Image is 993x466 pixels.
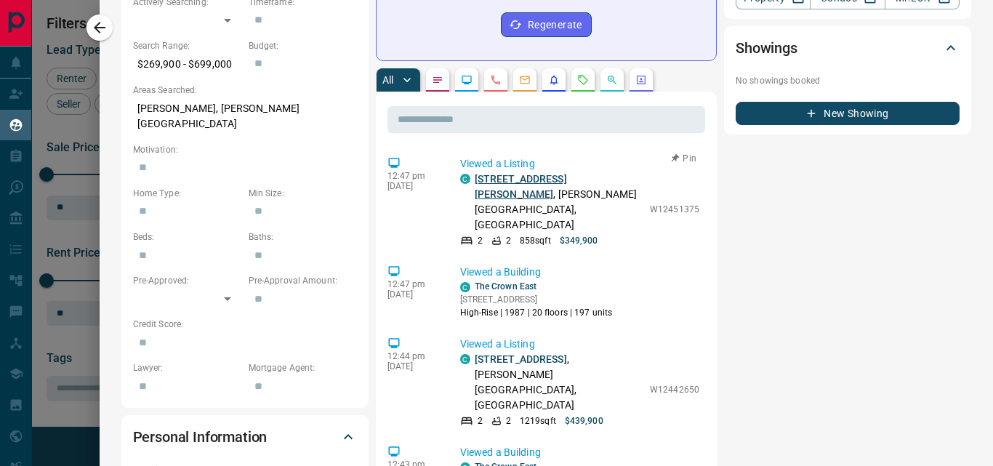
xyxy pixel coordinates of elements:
[460,282,470,292] div: condos.ca
[565,414,603,427] p: $439,900
[133,52,241,76] p: $269,900 - $699,000
[460,306,613,319] p: High-Rise | 1987 | 20 floors | 197 units
[577,74,589,86] svg: Requests
[460,174,470,184] div: condos.ca
[650,203,699,216] p: W12451375
[478,414,483,427] p: 2
[133,419,357,454] div: Personal Information
[387,289,438,300] p: [DATE]
[475,352,643,413] p: , [PERSON_NAME][GEOGRAPHIC_DATA], [GEOGRAPHIC_DATA]
[133,187,241,200] p: Home Type:
[478,234,483,247] p: 2
[387,351,438,361] p: 12:44 pm
[663,152,705,165] button: Pin
[650,383,699,396] p: W12442650
[736,31,960,65] div: Showings
[460,337,699,352] p: Viewed a Listing
[460,293,613,306] p: [STREET_ADDRESS]
[519,74,531,86] svg: Emails
[249,361,357,374] p: Mortgage Agent:
[460,265,699,280] p: Viewed a Building
[606,74,618,86] svg: Opportunities
[133,39,241,52] p: Search Range:
[382,75,394,85] p: All
[736,74,960,87] p: No showings booked
[249,187,357,200] p: Min Size:
[560,234,598,247] p: $349,900
[249,274,357,287] p: Pre-Approval Amount:
[736,36,797,60] h2: Showings
[460,445,699,460] p: Viewed a Building
[736,102,960,125] button: New Showing
[475,353,567,365] a: [STREET_ADDRESS]
[133,361,241,374] p: Lawyer:
[475,281,537,292] a: The Crown East
[133,143,357,156] p: Motivation:
[548,74,560,86] svg: Listing Alerts
[387,181,438,191] p: [DATE]
[501,12,592,37] button: Regenerate
[387,171,438,181] p: 12:47 pm
[460,156,699,172] p: Viewed a Listing
[133,230,241,244] p: Beds:
[432,74,443,86] svg: Notes
[506,234,511,247] p: 2
[133,274,241,287] p: Pre-Approved:
[461,74,473,86] svg: Lead Browsing Activity
[133,425,268,449] h2: Personal Information
[490,74,502,86] svg: Calls
[249,230,357,244] p: Baths:
[133,318,357,331] p: Credit Score:
[387,279,438,289] p: 12:47 pm
[249,39,357,52] p: Budget:
[133,84,357,97] p: Areas Searched:
[520,414,556,427] p: 1219 sqft
[475,172,643,233] p: , [PERSON_NAME][GEOGRAPHIC_DATA], [GEOGRAPHIC_DATA]
[520,234,551,247] p: 858 sqft
[506,414,511,427] p: 2
[133,97,357,136] p: [PERSON_NAME], [PERSON_NAME][GEOGRAPHIC_DATA]
[475,173,567,200] a: [STREET_ADDRESS][PERSON_NAME]
[387,361,438,371] p: [DATE]
[460,354,470,364] div: condos.ca
[635,74,647,86] svg: Agent Actions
